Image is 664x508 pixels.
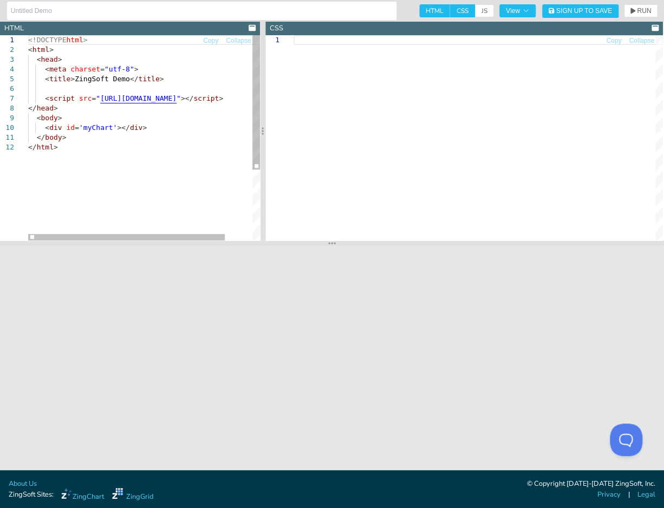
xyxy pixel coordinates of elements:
span: html [66,36,83,44]
a: Legal [637,490,655,500]
span: > [160,75,164,83]
span: head [37,104,54,112]
span: > [219,94,223,102]
a: ZingChart [61,488,104,502]
span: < [45,65,49,73]
span: > [62,133,67,141]
span: ></ [181,94,193,102]
a: Privacy [597,490,620,500]
span: title [139,75,160,83]
span: ZingSoft Demo [75,75,130,83]
button: Collapse [628,36,655,46]
span: title [49,75,70,83]
span: id [66,123,75,132]
button: Copy [203,36,219,46]
span: html [32,45,49,54]
span: script [49,94,75,102]
div: CSS [270,23,283,34]
span: </ [28,104,37,112]
span: > [134,65,139,73]
span: Collapse [629,37,654,44]
span: > [58,55,62,63]
span: = [75,123,79,132]
span: > [142,123,147,132]
button: Copy [606,36,622,46]
span: <!DOCTYPE [28,36,66,44]
span: charset [70,65,100,73]
span: = [100,65,105,73]
span: < [45,123,49,132]
div: © Copyright [DATE]-[DATE] ZingSoft, Inc. [527,479,655,490]
span: > [58,114,62,122]
span: = [92,94,96,102]
span: [URL][DOMAIN_NAME] [100,94,177,102]
span: > [49,45,54,54]
span: script [193,94,219,102]
span: > [83,36,88,44]
span: Copy [203,37,218,44]
span: " [96,94,100,102]
span: html [37,143,54,151]
span: < [37,114,41,122]
span: ZingSoft Sites: [9,490,54,500]
span: Collapse [226,37,251,44]
span: body [45,133,62,141]
span: </ [130,75,139,83]
span: | [628,490,630,500]
span: < [45,75,49,83]
div: HTML [4,23,24,34]
span: div [49,123,62,132]
span: src [79,94,92,102]
div: 1 [265,35,279,45]
span: "utf-8" [105,65,134,73]
span: < [28,45,32,54]
span: > [54,143,58,151]
span: > [70,75,75,83]
span: body [41,114,57,122]
span: > [54,104,58,112]
a: ZingGrid [112,488,153,502]
span: </ [28,143,37,151]
button: Collapse [225,36,252,46]
iframe: Toggle Customer Support [610,424,642,456]
span: ></ [117,123,129,132]
span: " [177,94,181,102]
span: 'myChart' [79,123,117,132]
span: div [130,123,142,132]
span: </ [37,133,45,141]
a: About Us [9,479,37,489]
span: Copy [606,37,621,44]
span: < [45,94,49,102]
span: head [41,55,57,63]
span: meta [49,65,66,73]
span: < [37,55,41,63]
